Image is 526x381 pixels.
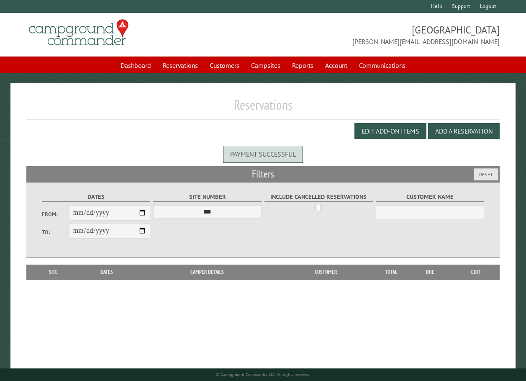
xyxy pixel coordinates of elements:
[205,57,244,73] a: Customers
[158,57,203,73] a: Reservations
[408,265,452,280] th: Due
[246,57,285,73] a: Campsites
[354,57,411,73] a: Communications
[287,57,318,73] a: Reports
[137,265,277,280] th: Camper Details
[77,265,137,280] th: Dates
[474,168,498,180] button: Reset
[42,192,150,202] label: Dates
[320,57,352,73] a: Account
[277,265,374,280] th: Customer
[375,265,408,280] th: Total
[26,166,500,182] h2: Filters
[26,97,500,120] h1: Reservations
[216,372,310,377] small: © Campground Commander LLC. All rights reserved.
[263,23,500,46] span: [GEOGRAPHIC_DATA] [PERSON_NAME][EMAIL_ADDRESS][DOMAIN_NAME]
[264,192,373,202] label: Include Cancelled Reservations
[223,146,303,162] div: Payment successful
[376,192,484,202] label: Customer Name
[428,123,500,139] button: Add a Reservation
[42,228,69,236] label: To:
[354,123,426,139] button: Edit Add-on Items
[115,57,156,73] a: Dashboard
[31,265,77,280] th: Site
[42,210,69,218] label: From:
[26,16,131,49] img: Campground Commander
[153,192,262,202] label: Site Number
[452,265,500,280] th: Edit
